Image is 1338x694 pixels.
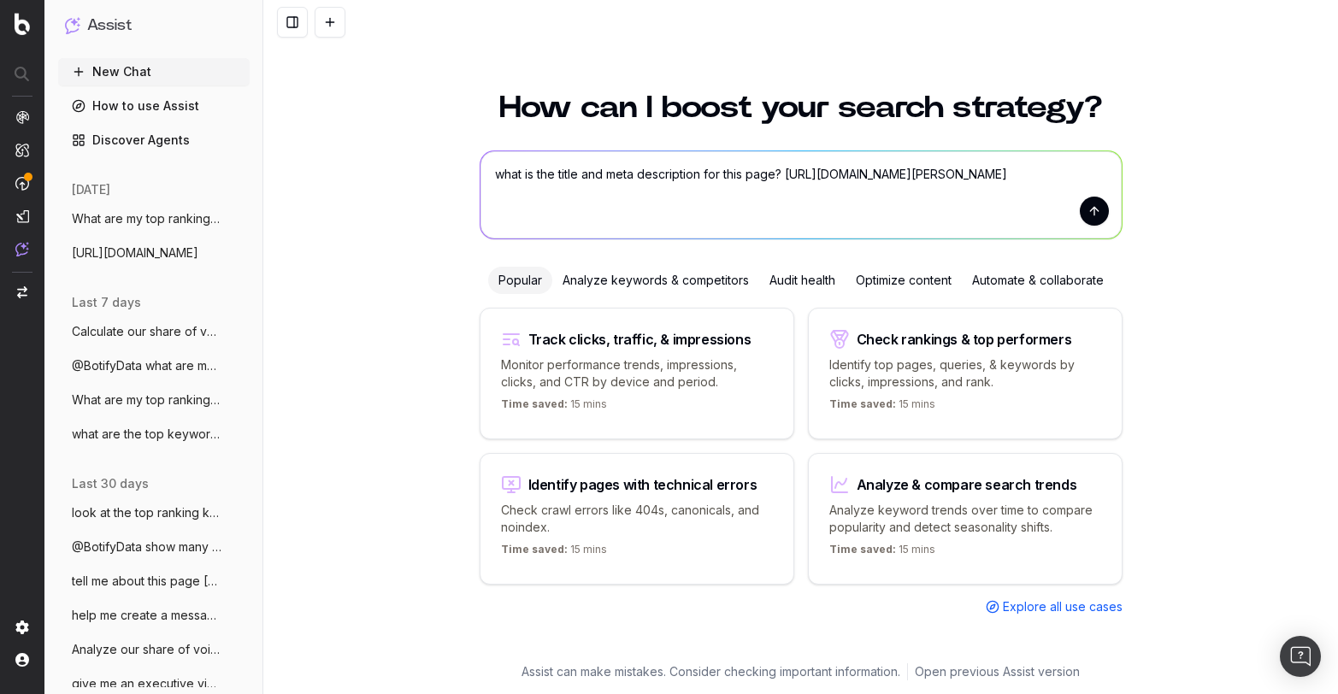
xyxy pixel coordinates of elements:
[72,641,222,658] span: Analyze our share of voice for "What are
[72,323,222,340] span: Calculate our share of voice for "What t
[72,210,222,227] span: What are my top ranking pages for hallow
[65,14,243,38] button: Assist
[72,426,222,443] span: what are the top keywords for this page
[829,397,896,410] span: Time saved:
[58,318,250,345] button: Calculate our share of voice for "What t
[72,573,222,590] span: tell me about this page [URL]
[480,151,1122,238] textarea: what is the title and meta description for this page? [URL][DOMAIN_NAME][PERSON_NAME]
[488,267,552,294] div: Popular
[15,620,29,634] img: Setting
[58,421,250,448] button: what are the top keywords for this page
[15,143,29,157] img: Intelligence
[829,397,935,418] p: 15 mins
[501,543,607,563] p: 15 mins
[829,502,1101,536] p: Analyze keyword trends over time to compare popularity and detect seasonality shifts.
[501,397,607,418] p: 15 mins
[58,126,250,154] a: Discover Agents
[72,357,222,374] span: @BotifyData what are my top keywords for
[15,242,29,256] img: Assist
[528,332,752,346] div: Track clicks, traffic, & impressions
[58,386,250,414] button: What are my top ranking pages?
[1280,636,1321,677] div: Open Intercom Messenger
[501,502,773,536] p: Check crawl errors like 404s, canonicals, and noindex.
[72,181,110,198] span: [DATE]
[915,663,1080,680] a: Open previous Assist version
[15,176,29,191] img: Activation
[846,267,962,294] div: Optimize content
[15,653,29,667] img: My account
[829,543,896,556] span: Time saved:
[986,598,1123,615] a: Explore all use cases
[58,568,250,595] button: tell me about this page [URL]
[522,663,900,680] p: Assist can make mistakes. Consider checking important information.
[15,110,29,124] img: Analytics
[58,602,250,629] button: help me create a message to our web cia
[72,391,222,409] span: What are my top ranking pages?
[72,504,222,521] span: look at the top ranking keywords for thi
[72,294,141,311] span: last 7 days
[58,352,250,379] button: @BotifyData what are my top keywords for
[72,607,222,624] span: help me create a message to our web cia
[17,286,27,298] img: Switch project
[87,14,132,38] h1: Assist
[857,332,1072,346] div: Check rankings & top performers
[15,209,29,223] img: Studio
[501,543,568,556] span: Time saved:
[829,543,935,563] p: 15 mins
[15,13,30,35] img: Botify logo
[759,267,846,294] div: Audit health
[528,478,757,491] div: Identify pages with technical errors
[501,356,773,391] p: Monitor performance trends, impressions, clicks, and CTR by device and period.
[72,244,198,262] span: [URL][DOMAIN_NAME]
[58,533,250,561] button: @BotifyData show many pages that have no
[857,478,1077,491] div: Analyze & compare search trends
[962,267,1114,294] div: Automate & collaborate
[1003,598,1123,615] span: Explore all use cases
[58,499,250,526] button: look at the top ranking keywords for thi
[829,356,1101,391] p: Identify top pages, queries, & keywords by clicks, impressions, and rank.
[65,17,80,33] img: Assist
[552,267,759,294] div: Analyze keywords & competitors
[58,239,250,267] button: [URL][DOMAIN_NAME]
[58,58,250,85] button: New Chat
[58,636,250,663] button: Analyze our share of voice for "What are
[58,92,250,120] a: How to use Assist
[480,92,1123,123] h1: How can I boost your search strategy?
[72,538,222,556] span: @BotifyData show many pages that have no
[72,675,222,692] span: give me an executive view of seo perform
[58,205,250,232] button: What are my top ranking pages for hallow
[72,475,149,492] span: last 30 days
[501,397,568,410] span: Time saved:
